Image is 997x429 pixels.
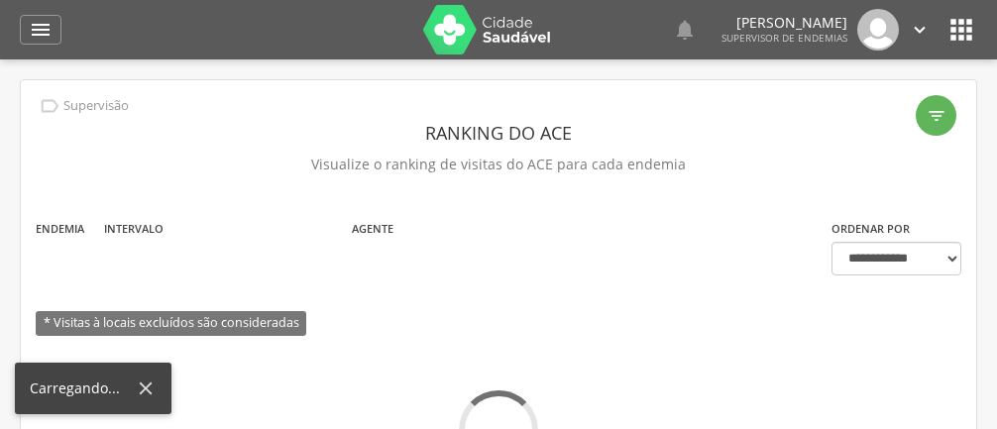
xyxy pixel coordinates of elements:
[63,98,129,114] p: Supervisão
[29,18,53,42] i: 
[36,221,84,237] label: Endemia
[721,31,847,45] span: Supervisor de Endemias
[673,9,697,51] a: 
[927,106,946,126] i: 
[721,16,847,30] p: [PERSON_NAME]
[39,95,60,117] i: 
[673,18,697,42] i: 
[20,15,61,45] a: 
[909,19,931,41] i: 
[104,221,164,237] label: Intervalo
[916,95,956,136] div: Filtro
[352,221,393,237] label: Agente
[909,9,931,51] a: 
[36,151,961,178] p: Visualize o ranking de visitas do ACE para cada endemia
[831,221,910,237] label: Ordenar por
[945,14,977,46] i: 
[36,115,961,151] header: Ranking do ACE
[36,311,306,336] span: * Visitas à locais excluídos são consideradas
